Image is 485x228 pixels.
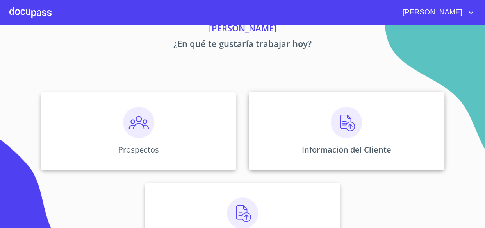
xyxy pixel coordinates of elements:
span: [PERSON_NAME] [397,6,466,19]
p: [PERSON_NAME] [9,22,476,37]
p: Prospectos [118,144,159,155]
p: Información del Cliente [302,144,391,155]
button: account of current user [397,6,476,19]
img: carga.png [331,107,362,138]
p: ¿En qué te gustaría trabajar hoy? [9,37,476,53]
img: prospectos.png [123,107,154,138]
